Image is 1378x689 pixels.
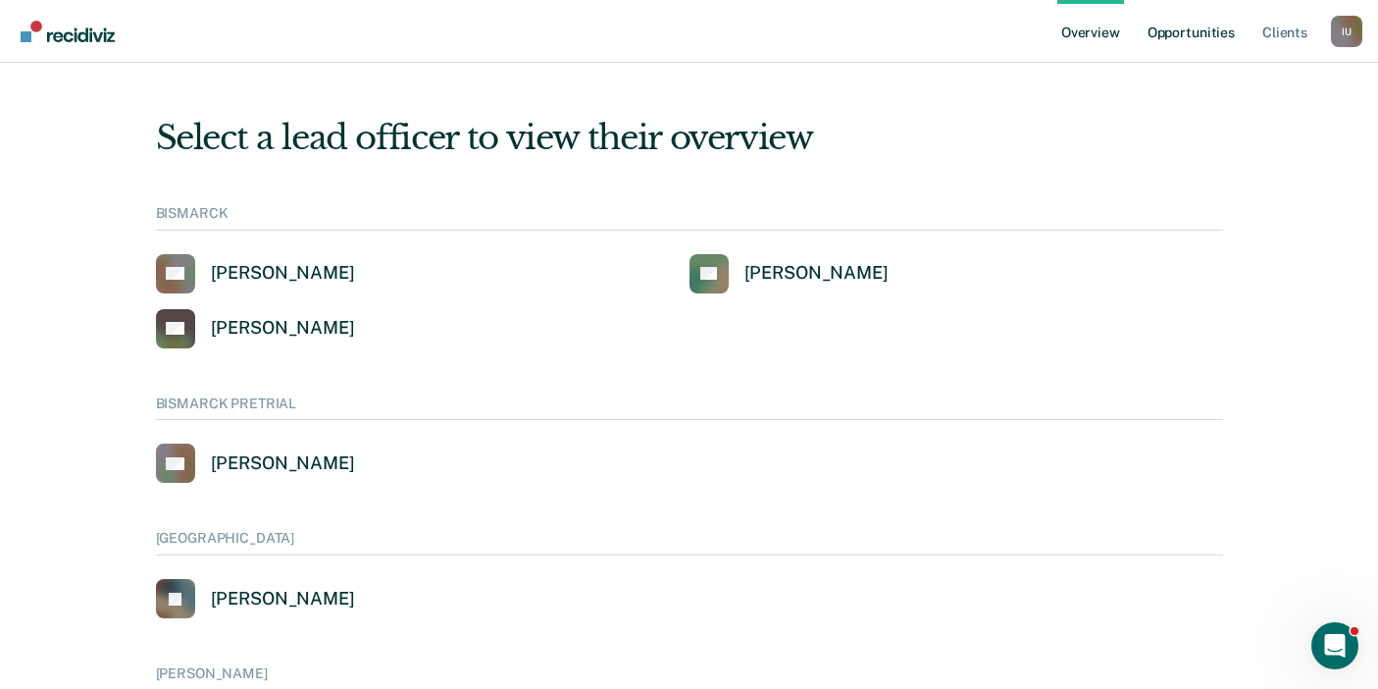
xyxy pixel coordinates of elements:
div: [PERSON_NAME] [211,588,355,610]
div: BISMARCK PRETRIAL [156,396,1223,421]
div: [PERSON_NAME] [211,317,355,340]
div: Select a lead officer to view their overview [156,118,1223,158]
div: [PERSON_NAME] [211,452,355,475]
a: [PERSON_NAME] [156,444,355,483]
div: BISMARCK [156,205,1223,231]
a: [PERSON_NAME] [689,254,889,293]
a: [PERSON_NAME] [156,579,355,618]
div: [GEOGRAPHIC_DATA] [156,530,1223,556]
iframe: Intercom live chat [1311,622,1358,669]
div: [PERSON_NAME] [211,262,355,285]
a: [PERSON_NAME] [156,254,355,293]
a: [PERSON_NAME] [156,309,355,348]
img: Recidiviz [21,21,115,42]
div: [PERSON_NAME] [744,262,889,285]
div: I U [1331,16,1362,47]
button: Profile dropdown button [1331,16,1362,47]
